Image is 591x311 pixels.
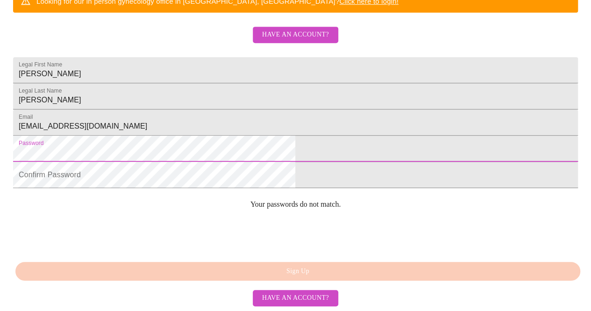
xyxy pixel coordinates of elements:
[250,293,341,301] a: Have an account?
[262,292,329,304] span: Have an account?
[262,29,329,41] span: Have an account?
[250,37,341,45] a: Have an account?
[253,290,338,306] button: Have an account?
[253,27,338,43] button: Have an account?
[13,216,155,253] iframe: reCAPTCHA
[13,200,578,209] p: Your passwords do not match.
